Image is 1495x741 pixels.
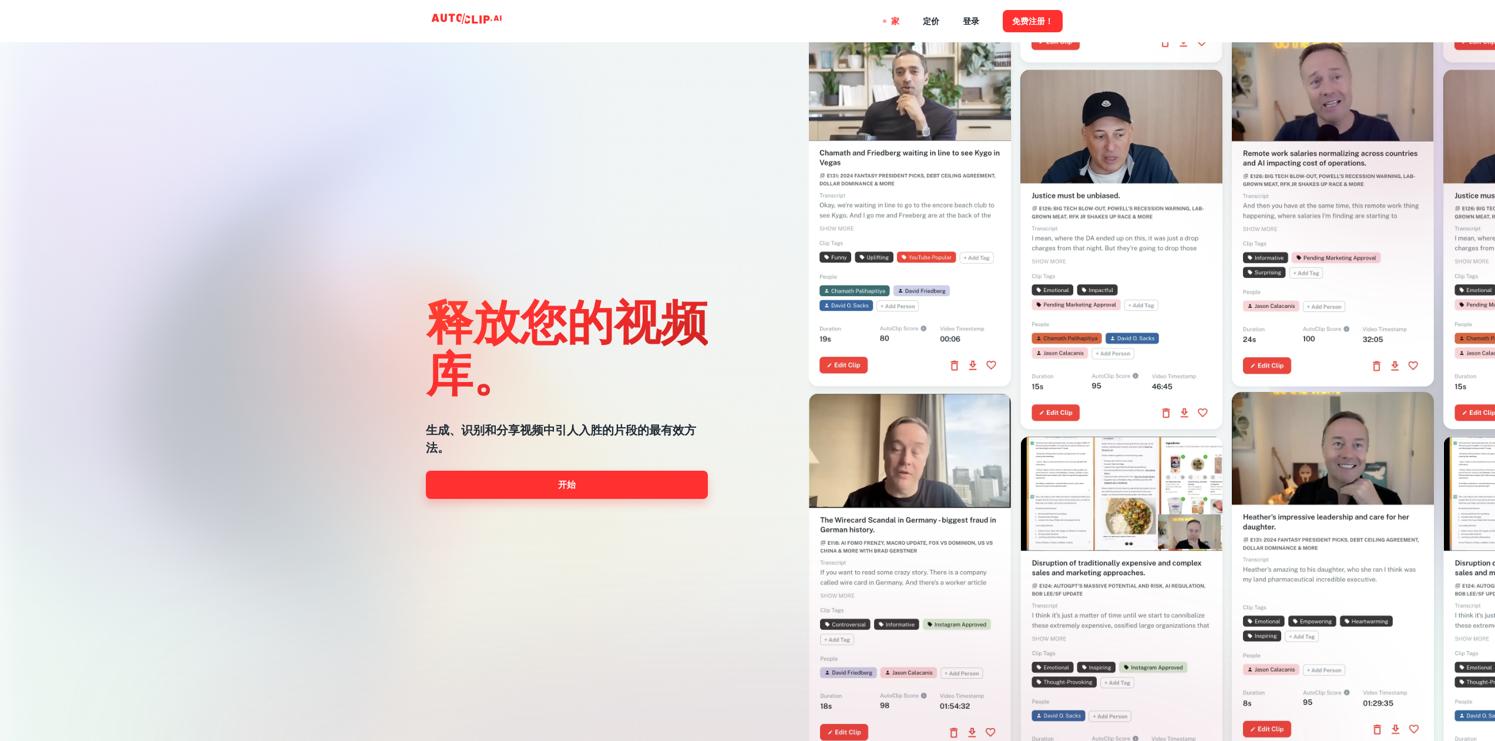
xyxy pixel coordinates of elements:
[923,17,939,26] font: 定价
[558,480,576,489] font: 开始
[963,17,979,26] font: 登录
[1012,17,1053,26] font: 免费注册！
[426,471,708,499] a: 开始
[891,17,899,26] font: 家
[426,292,708,400] font: 释放您的视频库。
[426,423,696,455] font: 生成、识别和分享视频中引人入胜的片段的最有效方法。
[1003,10,1063,32] button: 免费注册！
